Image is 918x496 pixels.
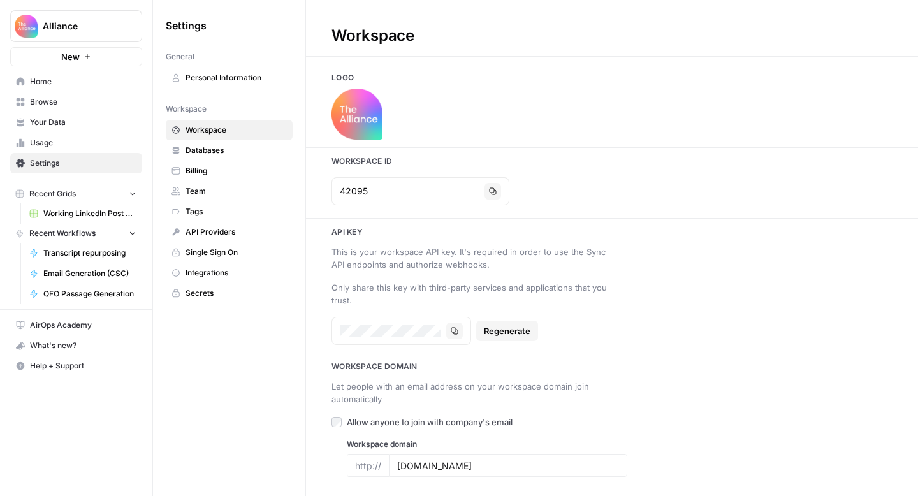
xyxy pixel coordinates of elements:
h3: Workspace Domain [306,361,918,372]
a: Email Generation (CSC) [24,263,142,284]
span: Recent Grids [29,188,76,200]
a: Tags [166,201,293,222]
a: Home [10,71,142,92]
span: Settings [166,18,207,33]
span: Workspace [166,103,207,115]
a: Workspace [166,120,293,140]
span: API Providers [186,226,287,238]
a: Working LinkedIn Post Grid (PMA) [24,203,142,224]
div: Workspace [306,26,440,46]
div: This is your workspace API key. It's required in order to use the Sync API endpoints and authoriz... [331,245,612,271]
span: Browse [30,96,136,108]
button: What's new? [10,335,142,356]
h3: Logo [306,72,918,84]
span: Settings [30,157,136,169]
span: Usage [30,137,136,149]
a: Browse [10,92,142,112]
a: Personal Information [166,68,293,88]
button: Workspace: Alliance [10,10,142,42]
span: Billing [186,165,287,177]
span: Integrations [186,267,287,279]
div: Let people with an email address on your workspace domain join automatically [331,380,612,405]
input: Allow anyone to join with company's email [331,417,342,427]
h3: Api key [306,226,918,238]
a: AirOps Academy [10,315,142,335]
a: QFO Passage Generation [24,284,142,304]
a: Secrets [166,283,293,303]
span: Team [186,186,287,197]
span: Single Sign On [186,247,287,258]
span: General [166,51,194,62]
a: Team [166,181,293,201]
img: Alliance Logo [15,15,38,38]
div: Only share this key with third-party services and applications that you trust. [331,281,612,307]
img: Company Logo [331,89,382,140]
div: http:// [347,454,389,477]
button: Regenerate [476,321,538,341]
a: Usage [10,133,142,153]
div: What's new? [11,336,142,355]
span: Home [30,76,136,87]
span: Workspace [186,124,287,136]
button: Recent Grids [10,184,142,203]
a: Transcript repurposing [24,243,142,263]
span: Help + Support [30,360,136,372]
span: Working LinkedIn Post Grid (PMA) [43,208,136,219]
a: Settings [10,153,142,173]
span: Alliance [43,20,120,33]
span: Recent Workflows [29,228,96,239]
a: Your Data [10,112,142,133]
a: Billing [166,161,293,181]
span: New [61,50,80,63]
span: Your Data [30,117,136,128]
span: Tags [186,206,287,217]
span: Allow anyone to join with company's email [347,416,513,428]
span: Email Generation (CSC) [43,268,136,279]
span: QFO Passage Generation [43,288,136,300]
span: Databases [186,145,287,156]
span: Transcript repurposing [43,247,136,259]
span: AirOps Academy [30,319,136,331]
span: Personal Information [186,72,287,84]
a: Single Sign On [166,242,293,263]
button: Help + Support [10,356,142,376]
a: Integrations [166,263,293,283]
a: API Providers [166,222,293,242]
label: Workspace domain [347,439,627,450]
button: Recent Workflows [10,224,142,243]
span: Secrets [186,288,287,299]
h3: Workspace Id [306,156,918,167]
a: Databases [166,140,293,161]
span: Regenerate [484,325,530,337]
button: New [10,47,142,66]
